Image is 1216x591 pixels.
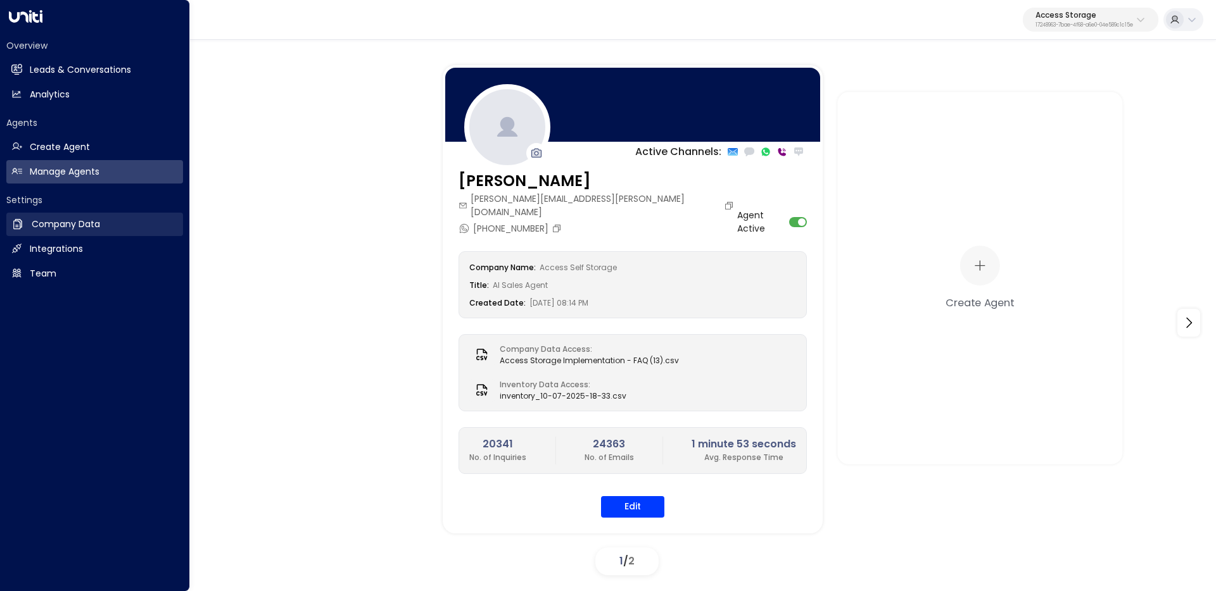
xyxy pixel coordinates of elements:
[469,452,526,463] p: No. of Inquiries
[692,437,796,452] h2: 1 minute 53 seconds
[946,294,1014,309] div: Create Agent
[469,297,526,308] label: Created Date:
[737,209,785,235] label: Agent Active
[30,88,70,101] h2: Analytics
[469,280,489,290] label: Title:
[619,554,623,568] span: 1
[500,390,626,402] span: inventory_10-07-2025-18-33.csv
[469,262,536,273] label: Company Name:
[500,355,679,366] span: Access Storage Implementation - FAQ (13).csv
[724,201,737,211] button: Copy
[692,452,796,463] p: Avg. Response Time
[540,262,617,273] span: Access Self Storage
[6,135,183,159] a: Create Agent
[459,170,737,192] h3: [PERSON_NAME]
[32,218,100,231] h2: Company Data
[1035,11,1133,19] p: Access Storage
[30,165,99,178] h2: Manage Agents
[1023,8,1158,32] button: Access Storage17248963-7bae-4f68-a6e0-04e589c1c15e
[585,452,634,463] p: No. of Emails
[500,379,620,390] label: Inventory Data Access:
[30,267,56,280] h2: Team
[459,192,737,219] div: [PERSON_NAME][EMAIL_ADDRESS][PERSON_NAME][DOMAIN_NAME]
[6,262,183,285] a: Team
[529,297,588,308] span: [DATE] 08:14 PM
[595,547,659,575] div: /
[6,213,183,236] a: Company Data
[30,242,83,256] h2: Integrations
[1035,23,1133,28] p: 17248963-7bae-4f68-a6e0-04e589c1c15e
[635,144,721,159] p: Active Channels:
[6,237,183,261] a: Integrations
[601,496,664,518] button: Edit
[6,194,183,206] h2: Settings
[552,223,565,233] button: Copy
[6,58,183,82] a: Leads & Conversations
[30,63,131,77] h2: Leads & Conversations
[6,116,183,129] h2: Agents
[500,344,673,355] label: Company Data Access:
[469,437,526,452] h2: 20341
[459,222,565,235] div: [PHONE_NUMBER]
[6,83,183,106] a: Analytics
[585,437,634,452] h2: 24363
[6,39,183,52] h2: Overview
[493,280,548,290] span: AI Sales Agent
[628,554,635,568] span: 2
[6,160,183,184] a: Manage Agents
[30,140,90,154] h2: Create Agent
